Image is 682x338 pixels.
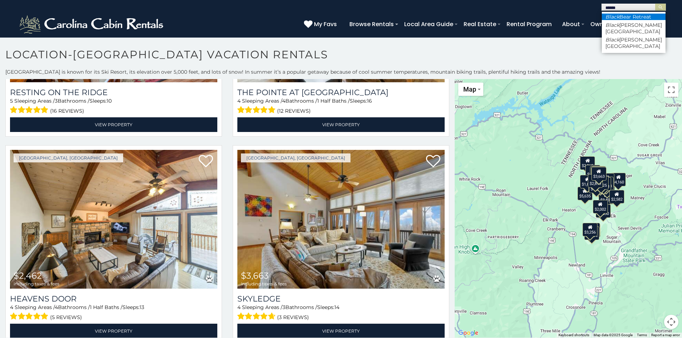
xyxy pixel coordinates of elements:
div: $2,582 [609,190,624,204]
em: Black [605,22,619,28]
div: $2,899 [588,174,603,187]
div: $2,002 [593,200,608,214]
span: 13 [140,304,144,310]
div: $1,435 [585,165,600,178]
a: Skyledge $3,663 including taxes & fees [237,150,445,289]
span: $2,462 [14,270,42,281]
div: $3,492 [599,191,614,204]
div: $1,674 [580,175,595,188]
span: 4 [10,304,13,310]
a: [GEOGRAPHIC_DATA], [GEOGRAPHIC_DATA] [241,153,350,162]
div: $3,114 [584,226,599,240]
a: Owner Login [587,18,629,30]
span: 3 [55,98,58,104]
a: Report a map error [651,333,680,337]
span: $3,663 [241,270,269,281]
span: 14 [334,304,339,310]
div: $3,083 [596,177,611,190]
div: $2,407 [600,181,615,194]
a: Terms (opens in new tab) [637,333,647,337]
div: $2,865 [580,156,595,170]
a: About [558,18,584,30]
div: Sleeping Areas / Bathrooms / Sleeps: [10,97,217,116]
a: View Property [10,117,217,132]
a: Heavens Door [10,294,217,304]
li: Bear Retreat [602,14,666,20]
img: Heavens Door [10,150,217,289]
h3: The Pointe at North View [237,88,445,97]
span: 4 [282,98,285,104]
a: Resting on the Ridge [10,88,217,97]
div: Sleeping Areas / Bathrooms / Sleeps: [237,97,445,116]
span: (3 reviews) [277,313,309,322]
span: including taxes & fees [14,75,59,80]
div: $4,246 [589,180,604,193]
div: $3,663 [591,167,606,181]
div: Sleeping Areas / Bathrooms / Sleeps: [10,304,217,322]
span: including taxes & fees [14,281,59,286]
div: $3,756 [591,166,606,180]
button: Keyboard shortcuts [558,333,589,338]
span: including taxes & fees [241,281,287,286]
a: Skyledge [237,294,445,304]
span: 4 [237,304,241,310]
a: View Property [237,117,445,132]
a: Add to favorites [199,154,213,169]
div: $2,030 [596,204,611,217]
a: My Favs [304,20,339,29]
li: [PERSON_NAME][GEOGRAPHIC_DATA] [602,36,666,49]
a: The Pointe at [GEOGRAPHIC_DATA] [237,88,445,97]
a: [GEOGRAPHIC_DATA], [GEOGRAPHIC_DATA] [14,153,123,162]
div: $4,160 [611,172,626,186]
span: 5 [10,98,13,104]
img: Google [456,328,480,338]
span: Map [463,85,476,93]
div: $3,725 [594,176,609,190]
a: Browse Rentals [346,18,397,30]
div: $2,081 [600,173,615,187]
span: Map data ©2025 Google [594,333,633,337]
img: White-1-2.png [18,14,166,35]
button: Toggle fullscreen view [664,83,678,97]
span: 4 [55,304,58,310]
img: Skyledge [237,150,445,289]
button: Map camera controls [664,315,678,329]
div: $4,184 [590,166,605,180]
span: 16 [367,98,372,104]
div: $3,256 [583,222,598,236]
span: (5 reviews) [50,313,82,322]
em: Black [605,36,619,43]
a: Real Estate [460,18,500,30]
span: My Favs [314,20,337,29]
a: Rental Program [503,18,555,30]
a: Add to favorites [426,154,440,169]
span: 10 [107,98,112,104]
div: $5,635 [577,187,592,200]
div: Sleeping Areas / Bathrooms / Sleeps: [237,304,445,322]
a: Local Area Guide [401,18,457,30]
span: (16 reviews) [50,106,84,116]
span: 1 Half Baths / [317,98,350,104]
span: 4 [237,98,241,104]
span: 1 Half Baths / [90,304,122,310]
a: Open this area in Google Maps (opens a new window) [456,328,480,338]
button: Change map style [458,83,483,96]
li: [PERSON_NAME][GEOGRAPHIC_DATA] [602,22,666,35]
span: 3 [282,304,285,310]
span: (12 reviews) [277,106,311,116]
span: including taxes & fees [241,75,287,80]
em: Black [605,14,619,20]
a: Heavens Door $2,462 including taxes & fees [10,150,217,289]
